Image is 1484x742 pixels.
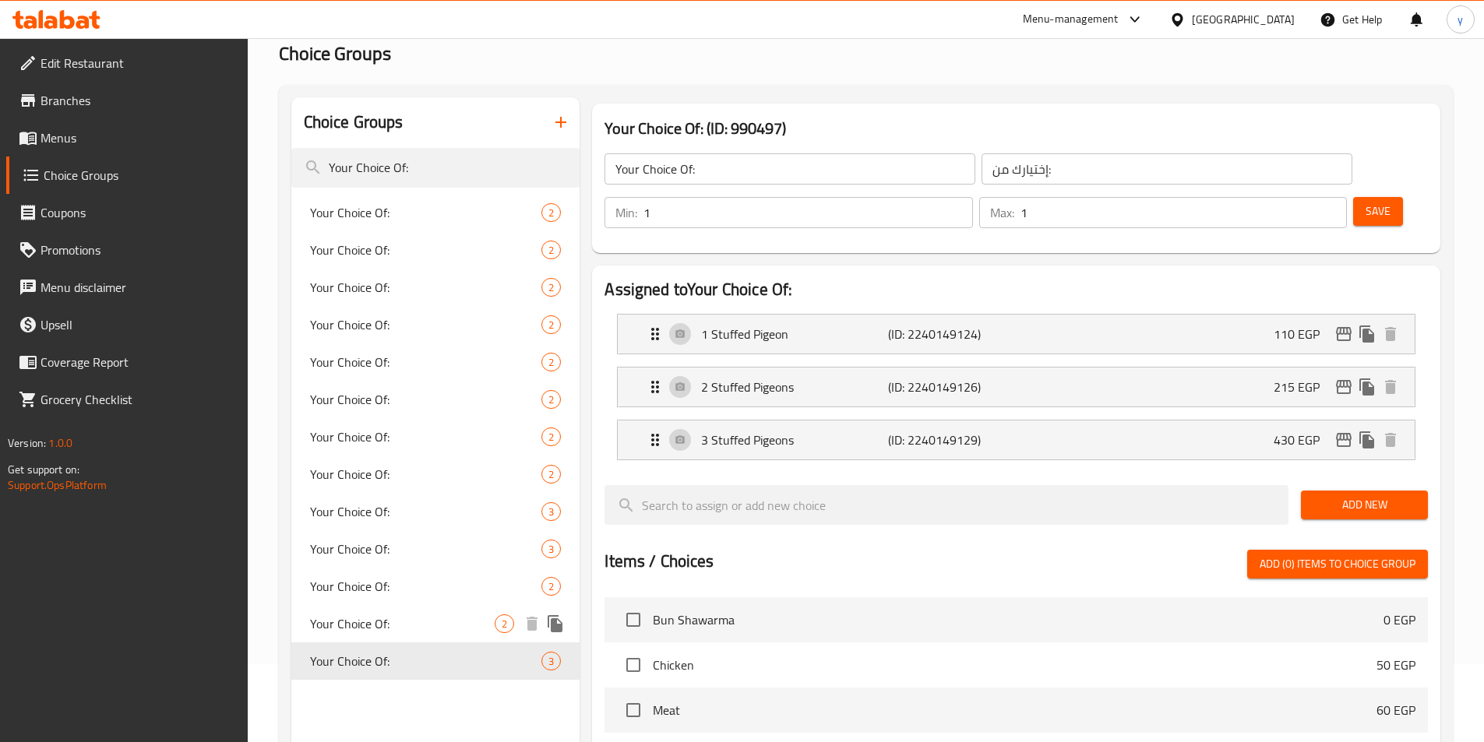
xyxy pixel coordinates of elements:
p: 430 EGP [1274,431,1332,449]
div: Your Choice Of:2 [291,568,580,605]
div: Choices [541,427,561,446]
a: Grocery Checklist [6,381,248,418]
span: Promotions [41,241,235,259]
a: Menus [6,119,248,156]
div: Your Choice Of:2 [291,231,580,269]
span: 2 [542,467,560,482]
a: Upsell [6,306,248,343]
p: 110 EGP [1274,325,1332,343]
span: Chicken [653,656,1376,674]
div: Your Choice Of:3 [291,530,580,568]
li: Expand [605,308,1428,360]
span: 3 [542,505,560,519]
div: Menu-management [1023,10,1119,29]
div: Choices [541,577,561,596]
span: 1.0.0 [48,433,72,453]
span: 2 [542,392,560,407]
span: Select choice [617,603,650,636]
a: Edit Restaurant [6,44,248,82]
button: edit [1332,322,1355,346]
span: Your Choice Of: [310,315,542,334]
div: Choices [541,540,561,558]
p: (ID: 2240149126) [888,378,1013,396]
p: 215 EGP [1274,378,1332,396]
p: Min: [615,203,637,222]
li: Expand [605,413,1428,466]
li: Expand [605,360,1428,413]
span: Choice Groups [279,36,391,71]
div: Choices [541,652,561,670]
span: Edit Restaurant [41,54,235,72]
h3: Your Choice Of: (ID: 990497) [605,116,1428,141]
span: Your Choice Of: [310,614,495,633]
button: Add New [1301,491,1428,519]
button: delete [1379,375,1402,399]
a: Coverage Report [6,343,248,381]
a: Branches [6,82,248,119]
div: Choices [541,390,561,409]
h2: Items / Choices [605,550,714,573]
span: Your Choice Of: [310,465,542,484]
span: Grocery Checklist [41,390,235,409]
span: Upsell [41,315,235,334]
span: Meat [653,701,1376,719]
span: Add New [1313,495,1415,515]
button: edit [1332,428,1355,452]
span: Your Choice Of: [310,502,542,521]
span: Branches [41,91,235,110]
span: Get support on: [8,459,79,480]
p: (ID: 2240149124) [888,325,1013,343]
span: Your Choice Of: [310,390,542,409]
h2: Choice Groups [304,111,404,134]
span: Select choice [617,649,650,681]
div: Your Choice Of:2 [291,455,580,493]
span: Your Choice Of: [310,241,542,259]
span: Your Choice Of: [310,652,542,670]
div: Choices [541,241,561,259]
div: Your Choice Of:2 [291,194,580,231]
button: delete [1379,322,1402,346]
div: Your Choice Of:2 [291,343,580,381]
span: Save [1366,202,1391,221]
div: Expand [618,315,1415,353]
span: Choice Groups [44,166,235,185]
div: Choices [541,315,561,334]
button: delete [1379,428,1402,452]
a: Coupons [6,194,248,231]
span: 3 [542,654,560,669]
span: Select choice [617,694,650,726]
span: 2 [495,617,513,631]
button: duplicate [1355,375,1379,399]
p: 3 Stuffed Pigeons [701,431,887,449]
span: Your Choice Of: [310,427,542,446]
div: [GEOGRAPHIC_DATA] [1192,11,1295,28]
span: 2 [542,355,560,370]
button: duplicate [1355,322,1379,346]
span: Your Choice Of: [310,278,542,297]
span: 2 [542,579,560,594]
div: Your Choice Of:2 [291,418,580,455]
a: Choice Groups [6,156,248,194]
a: Support.OpsPlatform [8,475,107,495]
div: Your Choice Of:2 [291,306,580,343]
div: Choices [541,465,561,484]
div: Your Choice Of:2deleteduplicate [291,605,580,642]
span: Your Choice Of: [310,353,542,371]
button: delete [520,612,544,635]
p: 0 EGP [1384,610,1415,629]
span: Your Choice Of: [310,203,542,222]
div: Expand [618,367,1415,406]
div: Your Choice Of:2 [291,269,580,306]
button: duplicate [544,612,567,635]
p: Max: [990,203,1014,222]
div: Expand [618,420,1415,459]
div: Your Choice Of:2 [291,381,580,418]
span: Bun Shawarma [653,610,1384,629]
p: 2 Stuffed Pigeons [701,378,887,396]
div: Your Choice Of:3 [291,642,580,680]
p: 50 EGP [1376,656,1415,674]
span: 2 [542,243,560,258]
span: 2 [542,430,560,445]
button: edit [1332,375,1355,399]
span: Add (0) items to choice group [1260,554,1415,574]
